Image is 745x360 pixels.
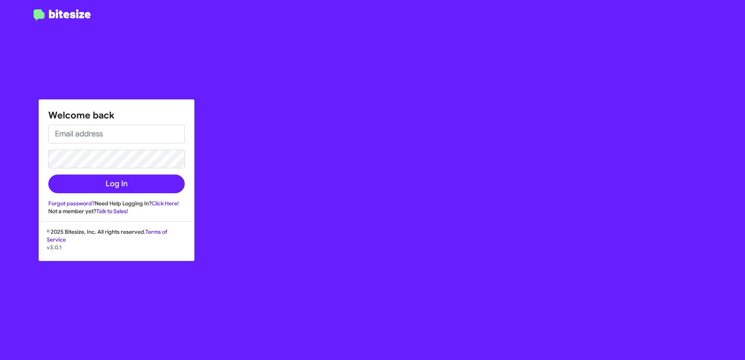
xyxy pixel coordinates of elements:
div: © 2025 Bitesize, Inc. All rights reserved. [39,228,194,261]
a: Terms of Service [47,228,167,243]
div: Need Help Logging In? [48,199,185,207]
div: Not a member yet? [48,207,185,215]
a: Click Here! [152,200,179,207]
button: Log In [48,175,185,193]
a: Talk to Sales! [96,208,128,215]
p: v3.0.1 [47,244,186,251]
a: Forgot password? [48,200,95,207]
h1: Welcome back [48,109,185,122]
input: Email address [48,125,185,143]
